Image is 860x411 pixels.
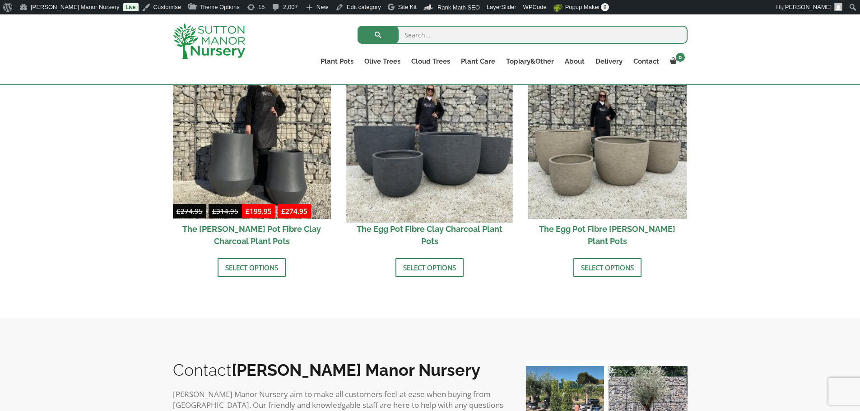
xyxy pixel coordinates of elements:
a: 0 [665,55,688,68]
span: 0 [601,3,609,11]
img: logo [173,23,245,59]
del: - [173,206,242,219]
img: The Bien Hoa Pot Fibre Clay Charcoal Plant Pots [173,60,331,219]
a: Select options for “The Egg Pot Fibre Clay Charcoal Plant Pots” [395,258,464,277]
a: Cloud Trees [406,55,456,68]
span: £ [212,207,216,216]
img: The Egg Pot Fibre Clay Champagne Plant Pots [528,60,687,219]
bdi: 314.95 [212,207,238,216]
a: Select options for “The Bien Hoa Pot Fibre Clay Charcoal Plant Pots” [218,258,286,277]
a: About [559,55,590,68]
bdi: 274.95 [281,207,307,216]
h2: The [PERSON_NAME] Pot Fibre Clay Charcoal Plant Pots [173,219,331,251]
a: Delivery [590,55,628,68]
a: Plant Pots [315,55,359,68]
a: Sale! The Egg Pot Fibre [PERSON_NAME] Plant Pots [528,60,687,251]
span: £ [177,207,181,216]
a: Topiary&Other [501,55,559,68]
ins: - [242,206,311,219]
input: Search... [358,26,688,44]
span: £ [246,207,250,216]
a: Olive Trees [359,55,406,68]
h2: The Egg Pot Fibre [PERSON_NAME] Plant Pots [528,219,687,251]
span: Site Kit [398,4,417,10]
img: The Egg Pot Fibre Clay Charcoal Plant Pots [347,56,513,222]
span: £ [281,207,285,216]
span: Rank Math SEO [437,4,480,11]
h2: Contact [173,360,507,379]
a: Live [123,3,139,11]
span: 0 [676,53,685,62]
a: Contact [628,55,665,68]
a: Plant Care [456,55,501,68]
a: Sale! £274.95-£314.95 £199.95-£274.95 The [PERSON_NAME] Pot Fibre Clay Charcoal Plant Pots [173,60,331,251]
h2: The Egg Pot Fibre Clay Charcoal Plant Pots [350,219,509,251]
a: Select options for “The Egg Pot Fibre Clay Champagne Plant Pots” [573,258,642,277]
bdi: 199.95 [246,207,272,216]
bdi: 274.95 [177,207,203,216]
a: Sale! The Egg Pot Fibre Clay Charcoal Plant Pots [350,60,509,251]
span: [PERSON_NAME] [783,4,832,10]
b: [PERSON_NAME] Manor Nursery [232,360,480,379]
